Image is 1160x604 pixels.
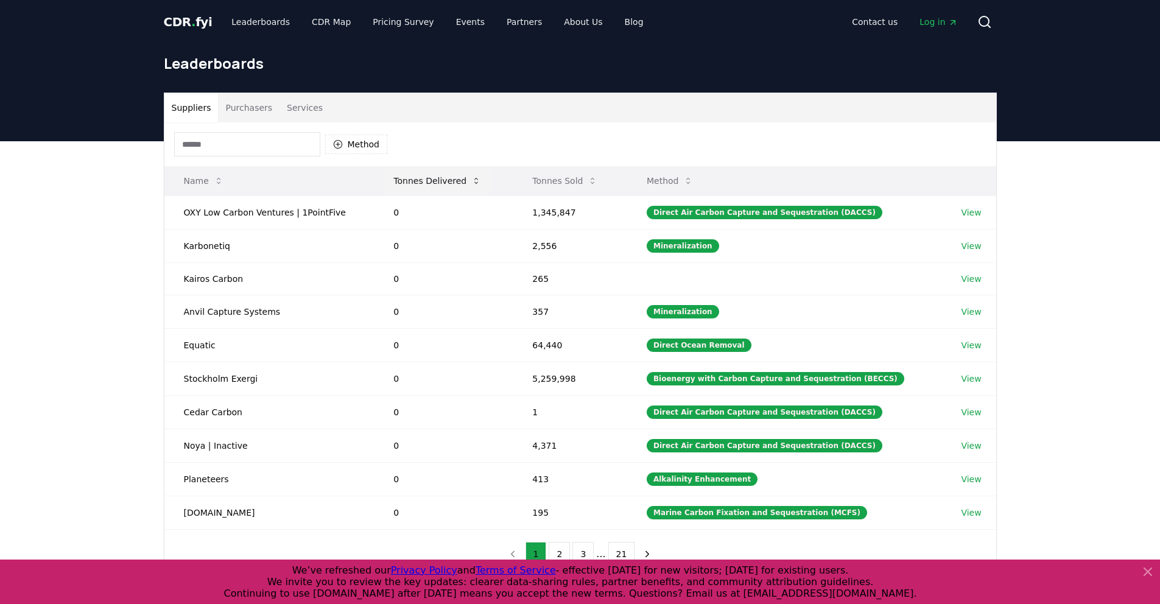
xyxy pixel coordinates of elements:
td: OXY Low Carbon Ventures | 1PointFive [164,195,374,229]
div: Direct Air Carbon Capture and Sequestration (DACCS) [647,439,882,452]
nav: Main [842,11,967,33]
td: Equatic [164,328,374,362]
a: View [961,473,981,485]
td: Planeteers [164,462,374,496]
td: 4,371 [513,429,627,462]
div: Bioenergy with Carbon Capture and Sequestration (BECCS) [647,372,904,385]
a: CDR Map [302,11,360,33]
td: Stockholm Exergi [164,362,374,395]
td: 0 [374,429,513,462]
td: 413 [513,462,627,496]
div: Alkalinity Enhancement [647,472,758,486]
button: Purchasers [218,93,279,122]
td: 5,259,998 [513,362,627,395]
td: 0 [374,229,513,262]
td: 195 [513,496,627,529]
a: View [961,339,981,351]
div: Direct Air Carbon Capture and Sequestration (DACCS) [647,406,882,419]
td: Kairos Carbon [164,262,374,295]
a: View [961,306,981,318]
a: Contact us [842,11,907,33]
a: Partners [497,11,552,33]
a: Log in [910,11,967,33]
button: Name [174,169,233,193]
button: Suppliers [164,93,219,122]
button: Method [325,135,388,154]
td: 1,345,847 [513,195,627,229]
td: 0 [374,362,513,395]
button: 3 [572,542,594,566]
td: Anvil Capture Systems [164,295,374,328]
a: View [961,507,981,519]
button: Method [637,169,703,193]
li: ... [596,547,605,561]
button: next page [637,542,658,566]
td: 2,556 [513,229,627,262]
td: 64,440 [513,328,627,362]
td: Noya | Inactive [164,429,374,462]
div: Marine Carbon Fixation and Sequestration (MCFS) [647,506,867,519]
td: 357 [513,295,627,328]
nav: Main [222,11,653,33]
td: 0 [374,262,513,295]
button: 21 [608,542,635,566]
td: 0 [374,328,513,362]
span: Log in [919,16,957,28]
div: Mineralization [647,239,719,253]
td: 0 [374,496,513,529]
a: Leaderboards [222,11,300,33]
a: View [961,273,981,285]
td: [DOMAIN_NAME] [164,496,374,529]
button: Tonnes Sold [522,169,607,193]
td: 0 [374,295,513,328]
button: 1 [526,542,547,566]
td: 0 [374,195,513,229]
td: 265 [513,262,627,295]
a: About Us [554,11,612,33]
td: Karbonetiq [164,229,374,262]
div: Direct Air Carbon Capture and Sequestration (DACCS) [647,206,882,219]
a: Events [446,11,494,33]
div: Direct Ocean Removal [647,339,751,352]
td: 0 [374,395,513,429]
a: View [961,240,981,252]
a: Blog [615,11,653,33]
a: CDR.fyi [164,13,213,30]
a: View [961,206,981,219]
h1: Leaderboards [164,54,997,73]
a: View [961,406,981,418]
button: Tonnes Delivered [384,169,491,193]
span: CDR fyi [164,15,213,29]
td: 1 [513,395,627,429]
button: Services [279,93,330,122]
a: View [961,373,981,385]
div: Mineralization [647,305,719,318]
a: Pricing Survey [363,11,443,33]
td: 0 [374,462,513,496]
a: View [961,440,981,452]
td: Cedar Carbon [164,395,374,429]
button: 2 [549,542,570,566]
span: . [191,15,195,29]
